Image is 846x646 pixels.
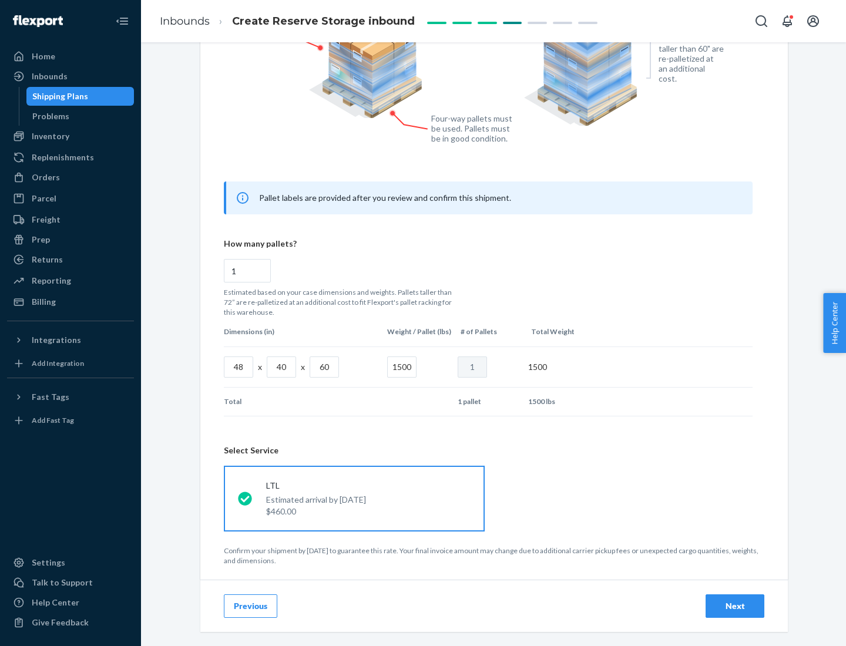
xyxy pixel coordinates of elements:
a: Parcel [7,189,134,208]
div: Orders [32,171,60,183]
a: Freight [7,210,134,229]
div: Freight [32,214,61,226]
div: Replenishments [32,152,94,163]
p: Estimated based on your case dimensions and weights. Pallets taller than 72” are re-palletized at... [224,287,459,317]
div: Give Feedback [32,617,89,628]
figcaption: Four-way pallets must be used. Pallets must be in good condition. [431,113,513,143]
div: Reporting [32,275,71,287]
a: Inventory [7,127,134,146]
div: Help Center [32,597,79,608]
button: Give Feedback [7,613,134,632]
div: Shipping Plans [32,90,88,102]
a: Orders [7,168,134,187]
button: Open account menu [801,9,825,33]
td: 1 pallet [453,388,523,416]
div: Add Integration [32,358,84,368]
button: Fast Tags [7,388,134,406]
ol: breadcrumbs [150,4,424,39]
div: Next [716,600,754,612]
button: Open Search Box [750,9,773,33]
a: Add Fast Tag [7,411,134,430]
p: x [301,361,305,373]
th: Weight / Pallet (lbs) [382,317,456,346]
p: Confirm your shipment by [DATE] to guarantee this rate. Your final invoice amount may change due ... [224,546,764,566]
th: Total Weight [526,317,597,346]
p: Estimated arrival by [DATE] [266,494,366,506]
div: Parcel [32,193,56,204]
div: Talk to Support [32,577,93,588]
div: Inbounds [32,70,68,82]
th: # of Pallets [456,317,526,346]
p: $460.00 [266,506,366,517]
a: Settings [7,553,134,572]
a: Inbounds [160,15,210,28]
img: Flexport logo [13,15,63,27]
div: Problems [32,110,69,122]
div: Billing [32,296,56,308]
div: Home [32,51,55,62]
td: 1500 lbs [523,388,594,416]
th: Dimensions (in) [224,317,382,346]
div: Inventory [32,130,69,142]
button: Previous [224,594,277,618]
button: Next [706,594,764,618]
a: Shipping Plans [26,87,135,106]
button: Help Center [823,293,846,353]
a: Reporting [7,271,134,290]
span: Create Reserve Storage inbound [232,15,415,28]
div: Returns [32,254,63,265]
a: Replenishments [7,148,134,167]
button: Integrations [7,331,134,349]
span: 1500 [528,362,547,372]
a: Help Center [7,593,134,612]
p: LTL [266,480,366,492]
div: Fast Tags [32,391,69,403]
td: Total [224,388,382,416]
a: Inbounds [7,67,134,86]
a: Home [7,47,134,66]
button: Open notifications [775,9,799,33]
a: Talk to Support [7,573,134,592]
a: Returns [7,250,134,269]
div: Settings [32,557,65,568]
div: Integrations [32,334,81,346]
p: How many pallets? [224,238,753,250]
div: Prep [32,234,50,245]
a: Billing [7,292,134,311]
p: x [258,361,262,373]
a: Add Integration [7,354,134,373]
div: Add Fast Tag [32,415,74,425]
button: Close Navigation [110,9,134,33]
a: Problems [26,107,135,126]
span: Pallet labels are provided after you review and confirm this shipment. [259,193,511,203]
a: Prep [7,230,134,249]
header: Select Service [224,445,764,456]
